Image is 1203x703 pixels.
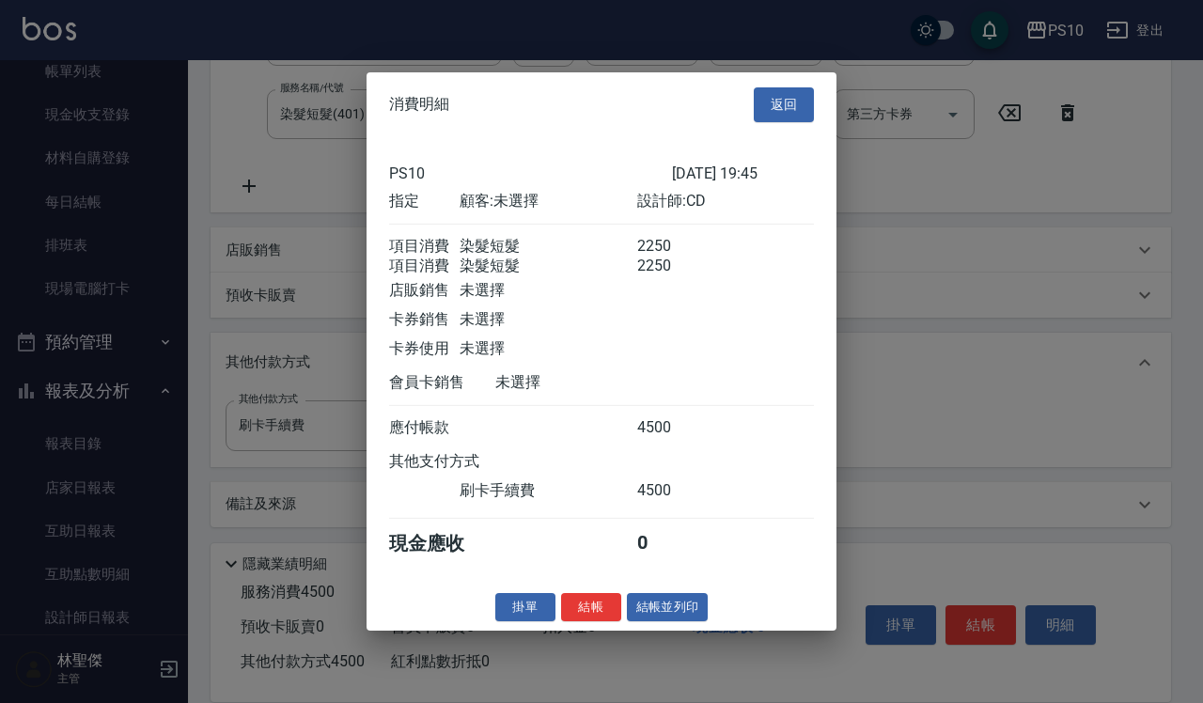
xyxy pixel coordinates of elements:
[637,530,708,555] div: 0
[561,592,621,621] button: 結帳
[389,417,460,437] div: 應付帳款
[389,338,460,358] div: 卡券使用
[627,592,709,621] button: 結帳並列印
[460,280,636,300] div: 未選擇
[389,236,460,256] div: 項目消費
[460,480,636,500] div: 刷卡手續費
[754,87,814,122] button: 返回
[389,530,495,555] div: 現金應收
[637,256,708,275] div: 2250
[637,191,814,211] div: 設計師: CD
[389,280,460,300] div: 店販銷售
[460,338,636,358] div: 未選擇
[389,95,449,114] span: 消費明細
[389,309,460,329] div: 卡券銷售
[389,164,672,181] div: PS10
[389,451,531,471] div: 其他支付方式
[637,480,708,500] div: 4500
[637,236,708,256] div: 2250
[460,191,636,211] div: 顧客: 未選擇
[389,256,460,275] div: 項目消費
[389,191,460,211] div: 指定
[637,417,708,437] div: 4500
[389,372,495,392] div: 會員卡銷售
[460,236,636,256] div: 染髮短髮
[495,372,672,392] div: 未選擇
[495,592,555,621] button: 掛單
[672,164,814,181] div: [DATE] 19:45
[460,309,636,329] div: 未選擇
[460,256,636,275] div: 染髮短髮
